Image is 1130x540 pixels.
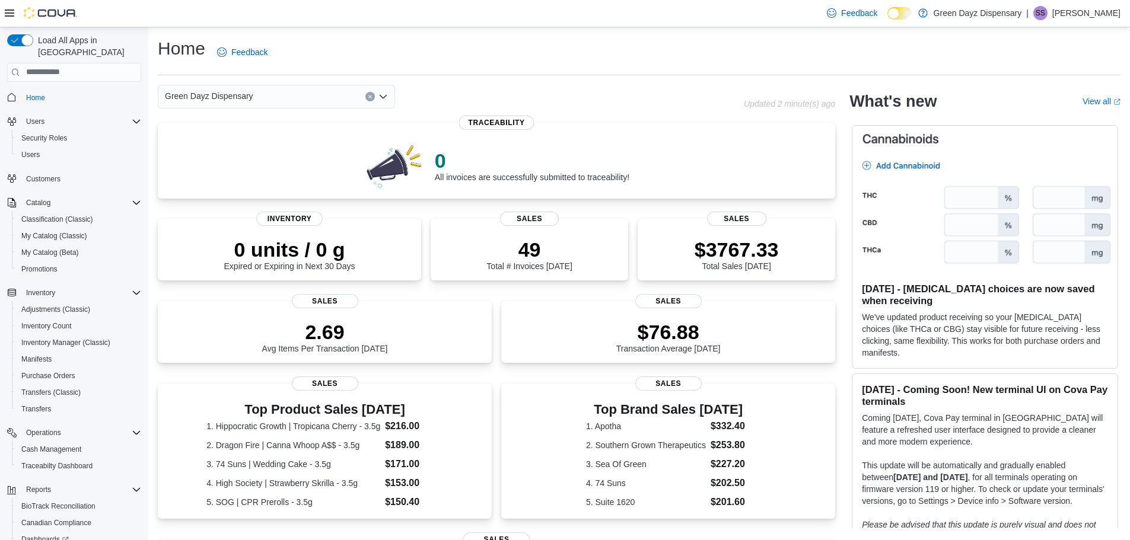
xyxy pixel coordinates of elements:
[17,459,141,473] span: Traceabilty Dashboard
[635,294,702,308] span: Sales
[385,419,443,433] dd: $216.00
[17,352,141,366] span: Manifests
[862,283,1108,306] h3: [DATE] - [MEDICAL_DATA] choices are now saved when receiving
[934,6,1022,20] p: Green Dayz Dispensary
[12,351,146,368] button: Manifests
[12,401,146,417] button: Transfers
[12,211,146,228] button: Classification (Classic)
[21,231,87,241] span: My Catalog (Classic)
[17,402,56,416] a: Transfers
[1083,97,1121,106] a: View allExternal link
[26,117,44,126] span: Users
[21,371,75,381] span: Purchase Orders
[17,148,141,162] span: Users
[292,294,358,308] span: Sales
[711,495,750,509] dd: $201.60
[206,496,380,508] dt: 5. SOG | CPR Prerolls - 3.5g
[12,441,146,458] button: Cash Management
[635,376,702,391] span: Sales
[586,496,706,508] dt: 5. Suite 1620
[486,238,572,271] div: Total # Invoices [DATE]
[586,420,706,432] dt: 1. Apotha
[206,420,380,432] dt: 1. Hippocratic Growth | Tropicana Cherry - 3.5g
[711,476,750,490] dd: $202.50
[26,288,55,298] span: Inventory
[26,485,51,494] span: Reports
[1033,6,1048,20] div: Scott Swanner
[17,319,77,333] a: Inventory Count
[435,149,629,172] p: 0
[12,368,146,384] button: Purchase Orders
[21,91,50,105] a: Home
[711,457,750,471] dd: $227.20
[1036,6,1045,20] span: SS
[33,34,141,58] span: Load All Apps in [GEOGRAPHIC_DATA]
[206,477,380,489] dt: 4. High Society | Strawberry Skrilla - 3.5g
[887,7,912,20] input: Dark Mode
[12,130,146,146] button: Security Roles
[12,384,146,401] button: Transfers (Classic)
[17,148,44,162] a: Users
[21,426,141,440] span: Operations
[2,170,146,187] button: Customers
[12,458,146,474] button: Traceabilty Dashboard
[841,7,877,19] span: Feedback
[500,212,559,226] span: Sales
[21,133,67,143] span: Security Roles
[862,459,1108,507] p: This update will be automatically and gradually enabled between , for all terminals operating on ...
[385,438,443,452] dd: $189.00
[12,334,146,351] button: Inventory Manager (Classic)
[17,459,97,473] a: Traceabilty Dashboard
[21,501,96,511] span: BioTrack Reconciliation
[206,458,380,470] dt: 3. 74 Suns | Wedding Cake - 3.5g
[17,229,141,243] span: My Catalog (Classic)
[21,483,56,497] button: Reports
[21,321,72,331] span: Inventory Count
[711,419,750,433] dd: $332.40
[12,228,146,244] button: My Catalog (Classic)
[17,516,141,530] span: Canadian Compliance
[711,438,750,452] dd: $253.80
[21,388,81,397] span: Transfers (Classic)
[2,481,146,498] button: Reports
[17,335,141,350] span: Inventory Manager (Classic)
[365,92,375,101] button: Clear input
[17,369,80,383] a: Purchase Orders
[586,477,706,489] dt: 4. 74 Suns
[2,113,146,130] button: Users
[21,404,51,414] span: Transfers
[17,352,56,366] a: Manifests
[21,248,79,257] span: My Catalog (Beta)
[893,472,967,482] strong: [DATE] and [DATE]
[17,131,72,145] a: Security Roles
[695,238,779,271] div: Total Sales [DATE]
[21,483,141,497] span: Reports
[21,196,141,210] span: Catalog
[849,92,937,111] h2: What's new
[21,445,81,454] span: Cash Management
[385,457,443,471] dd: $171.00
[1026,6,1029,20] p: |
[435,149,629,182] div: All invoices are successfully submitted to traceability!
[17,499,100,513] a: BioTrack Reconciliation
[586,458,706,470] dt: 3. Sea Of Green
[586,439,706,451] dt: 2. Southern Grown Therapeutics
[17,385,141,400] span: Transfers (Classic)
[385,476,443,490] dd: $153.00
[12,244,146,261] button: My Catalog (Beta)
[17,516,96,530] a: Canadian Compliance
[17,442,141,456] span: Cash Management
[21,150,40,159] span: Users
[586,402,750,417] h3: Top Brand Sales [DATE]
[1052,6,1121,20] p: [PERSON_NAME]
[17,212,98,226] a: Classification (Classic)
[862,384,1108,407] h3: [DATE] - Coming Soon! New terminal UI on Cova Pay terminals
[206,439,380,451] dt: 2. Dragon Fire | Canna Whoop A$$ - 3.5g
[165,89,253,103] span: Green Dayz Dispensary
[17,245,141,260] span: My Catalog (Beta)
[12,146,146,163] button: Users
[17,335,115,350] a: Inventory Manager (Classic)
[17,302,95,317] a: Adjustments (Classic)
[21,518,91,528] span: Canadian Compliance
[862,412,1108,448] p: Coming [DATE], Cova Pay terminal in [GEOGRAPHIC_DATA] will feature a refreshed user interface des...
